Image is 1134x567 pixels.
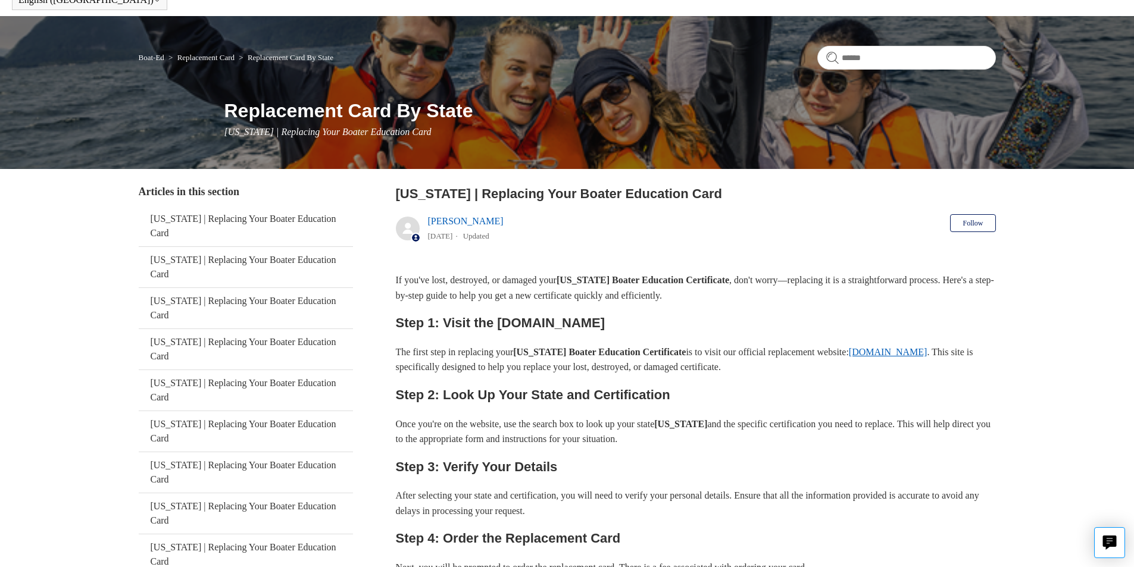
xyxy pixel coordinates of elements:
a: [US_STATE] | Replacing Your Boater Education Card [139,452,353,493]
span: Articles in this section [139,186,239,198]
strong: [US_STATE] Boater Education Certificate [513,347,686,357]
li: Updated [463,231,489,240]
h1: Replacement Card By State [224,96,996,125]
p: After selecting your state and certification, you will need to verify your personal details. Ensu... [396,488,996,518]
a: Replacement Card [177,53,235,62]
a: Boat-Ed [139,53,164,62]
a: [US_STATE] | Replacing Your Boater Education Card [139,411,353,452]
a: [US_STATE] | Replacing Your Boater Education Card [139,493,353,534]
span: [US_STATE] | Replacing Your Boater Education Card [224,127,432,137]
input: Search [817,46,996,70]
a: [PERSON_NAME] [428,216,504,226]
h2: Step 3: Verify Your Details [396,456,996,477]
time: 05/22/2024, 11:37 [428,231,453,240]
h2: Step 1: Visit the [DOMAIN_NAME] [396,312,996,333]
li: Boat-Ed [139,53,167,62]
li: Replacement Card By State [236,53,333,62]
strong: [US_STATE] Boater Education Certificate [557,275,729,285]
a: [US_STATE] | Replacing Your Boater Education Card [139,329,353,369]
a: Replacement Card By State [248,53,333,62]
strong: [US_STATE] [654,419,707,429]
h2: Step 2: Look Up Your State and Certification [396,384,996,405]
a: [US_STATE] | Replacing Your Boater Education Card [139,247,353,287]
h2: New York | Replacing Your Boater Education Card [396,184,996,203]
button: Live chat [1094,527,1125,558]
p: The first step in replacing your is to visit our official replacement website: . This site is spe... [396,344,996,375]
a: [DOMAIN_NAME] [849,347,927,357]
h2: Step 4: Order the Replacement Card [396,528,996,549]
p: Once you're on the website, use the search box to look up your state and the specific certificati... [396,416,996,447]
a: [US_STATE] | Replacing Your Boater Education Card [139,206,353,246]
a: [US_STATE] | Replacing Your Boater Education Card [139,370,353,411]
p: If you've lost, destroyed, or damaged your , don't worry—replacing it is a straightforward proces... [396,272,996,303]
button: Follow Article [950,214,995,232]
a: [US_STATE] | Replacing Your Boater Education Card [139,288,353,328]
li: Replacement Card [166,53,236,62]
